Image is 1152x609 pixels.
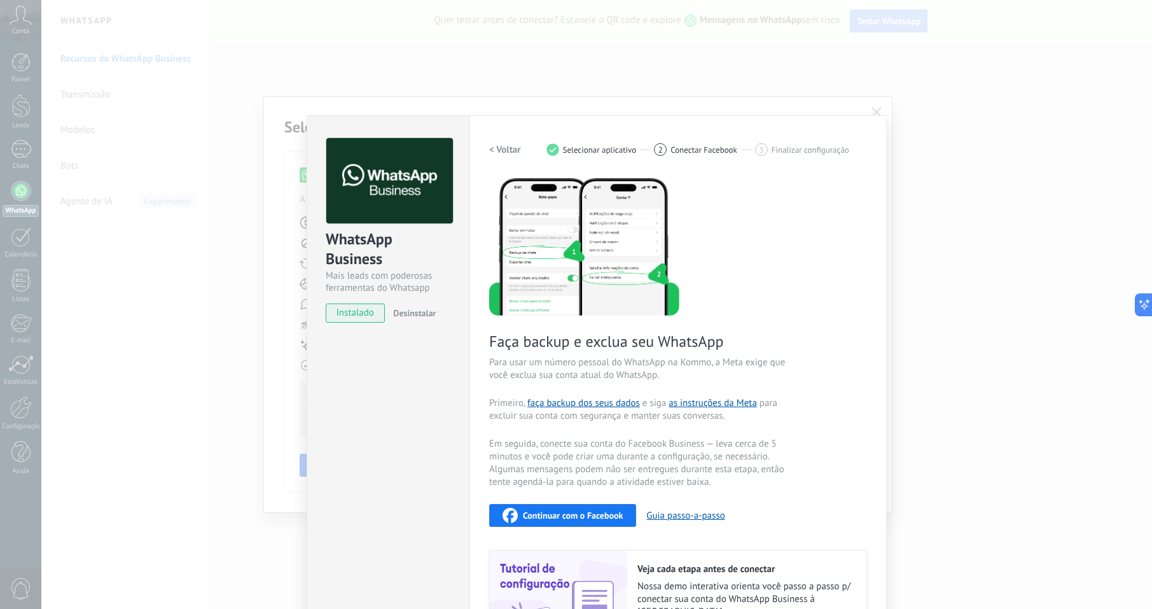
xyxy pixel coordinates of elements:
div: Mais leads com poderosas ferramentas do Whatsapp [326,270,451,294]
button: Continuar com o Facebook [489,504,636,527]
span: Conectar Facebook [670,145,737,155]
a: as instruções da Meta [669,397,757,409]
img: delete personal phone [489,176,679,316]
span: Para usar um número pessoal do WhatsApp na Kommo, a Meta exige que você exclua sua conta atual do... [489,356,792,382]
span: Desinstalar [393,307,436,319]
h2: < Voltar [489,144,521,156]
button: < Voltar [489,138,521,161]
span: Em seguida, conecte sua conta do Facebook Business — leva cerca de 5 minutos e você pode criar um... [489,438,792,489]
a: faça backup dos seus dados [527,397,640,409]
div: WhatsApp Business [326,229,451,270]
span: Continuar com o Facebook [523,511,623,520]
span: Selecionar aplicativo [563,145,637,155]
h2: Veja cada etapa antes de conectar [637,563,854,575]
button: Guia passo-a-passo [646,510,725,522]
img: logo_main.png [326,138,453,224]
span: Faça backup e exclua seu WhatsApp [489,332,792,351]
span: 2 [658,144,663,155]
span: 3 [759,144,763,155]
span: Finalizar configuração [772,145,849,155]
span: instalado [326,304,384,323]
span: Primeiro, e siga para excluir sua conta com segurança e manter suas conversas. [489,397,792,423]
button: Desinstalar [388,304,436,323]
